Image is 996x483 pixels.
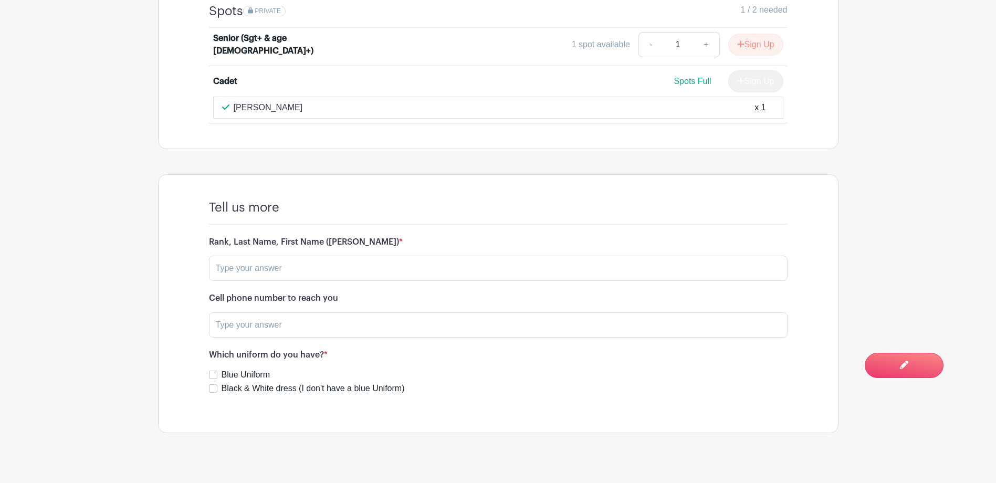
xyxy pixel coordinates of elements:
a: - [638,32,663,57]
a: + [693,32,719,57]
span: PRIVATE [255,7,281,15]
button: Sign Up [728,34,783,56]
h4: Tell us more [209,200,279,215]
label: Blue Uniform [222,369,270,381]
input: Type your answer [209,256,788,281]
span: Spots Full [674,77,711,86]
label: Black & White dress (I don't have a blue Uniform) [222,382,405,395]
h6: Which uniform do you have? [209,350,788,360]
span: 1 / 2 needed [741,4,788,16]
div: Cadet [213,75,237,88]
div: 1 spot available [572,38,630,51]
p: [PERSON_NAME] [234,101,303,114]
h4: Spots [209,4,243,19]
div: x 1 [754,101,766,114]
div: Senior (Sgt+ & age [DEMOGRAPHIC_DATA]+) [213,32,343,57]
h6: Cell phone number to reach you [209,293,788,303]
input: Type your answer [209,312,788,338]
h6: Rank, Last Name, First Name ([PERSON_NAME]) [209,237,788,247]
